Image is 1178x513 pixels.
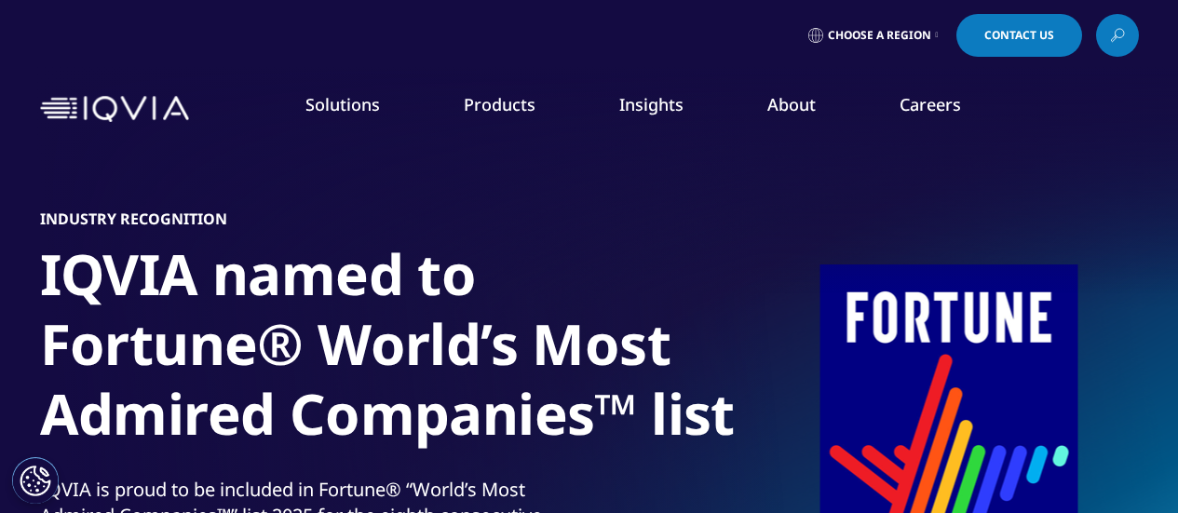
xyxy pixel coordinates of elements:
[305,93,380,115] a: Solutions
[12,457,59,504] button: Cookie Settings
[956,14,1082,57] a: Contact Us
[828,28,931,43] span: Choose a Region
[767,93,816,115] a: About
[619,93,684,115] a: Insights
[40,209,227,228] h5: Industry Recognition
[40,96,189,123] img: IQVIA Healthcare Information Technology and Pharma Clinical Research Company
[984,30,1054,41] span: Contact Us
[196,65,1139,153] nav: Primary
[40,239,738,460] h1: IQVIA named to Fortune® World’s Most Admired Companies™ list
[464,93,535,115] a: Products
[900,93,961,115] a: Careers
